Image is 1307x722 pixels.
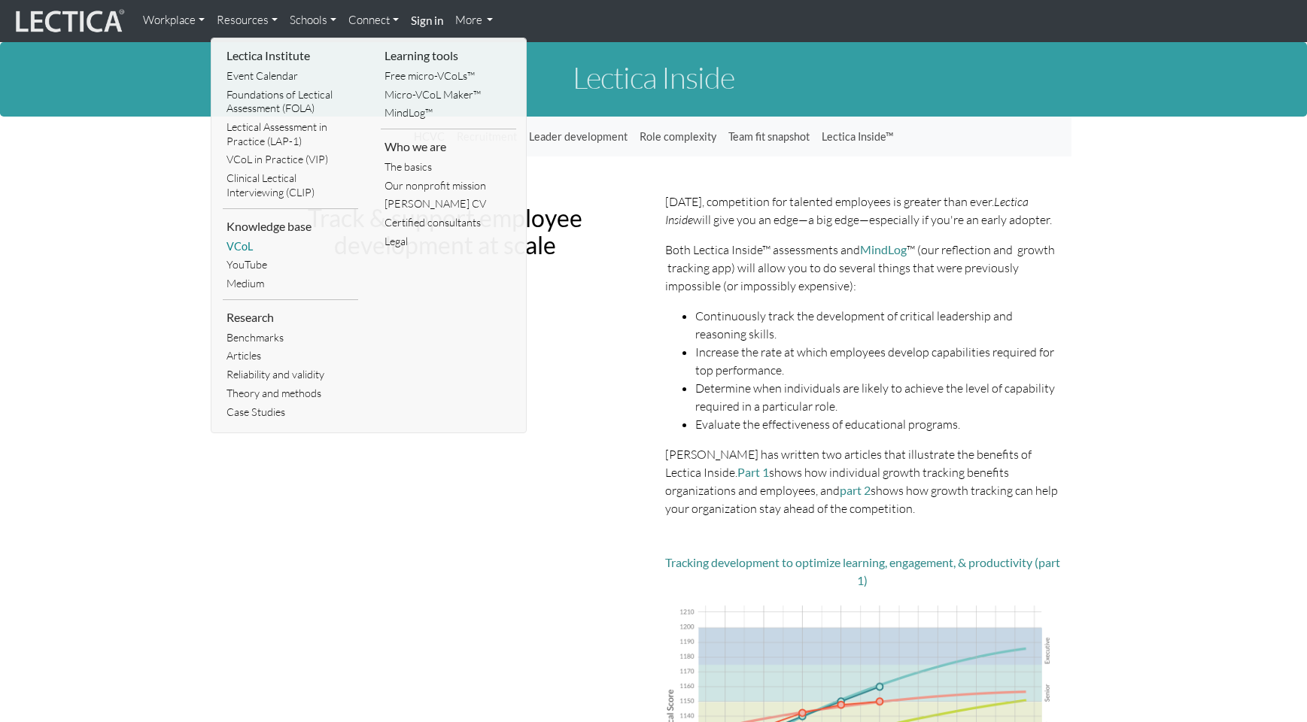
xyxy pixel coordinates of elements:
a: Theory and methods [223,384,358,403]
a: Case Studies [223,403,358,422]
a: [PERSON_NAME] CV [381,195,516,214]
a: Connect [342,6,405,35]
a: Event Calendar [223,67,358,86]
li: Lectica Institute [223,44,358,67]
a: More [449,6,500,35]
a: Part 1 [737,465,769,479]
a: Our nonprofit mission [381,177,516,196]
a: Resources [211,6,284,35]
a: VCoL [223,238,358,256]
a: MindLog [860,242,907,256]
li: Increase the rate at which employees develop capabilities required for top performance. [695,343,1060,379]
a: Micro-VCoL Maker™ [381,86,516,105]
a: Sign in [405,6,449,36]
a: Articles [223,347,358,366]
a: Leader development [523,123,634,151]
a: Clinical Lectical Interviewing (CLIP) [223,169,358,202]
a: The basics [381,158,516,177]
h1: Lectica Inside [236,61,1071,94]
a: Reliability and validity [223,366,358,384]
a: Team fit snapshot [722,123,816,151]
li: Learning tools [381,44,516,67]
a: VCoL in Practice (VIP) [223,150,358,169]
li: Evaluate the effectiveness of educational programs. [695,415,1060,433]
p: [PERSON_NAME] has written two articles that illustrate the benefits of Lectica Inside. shows how ... [665,445,1060,517]
li: Research [223,306,358,329]
a: Medium [223,275,358,293]
strong: Sign in [411,14,443,27]
li: Knowledge base [223,215,358,238]
li: Determine when individuals are likely to achieve the level of capability required in a particular... [695,379,1060,415]
a: MindLog™ [381,104,516,123]
li: Who we are [381,135,516,158]
a: Tracking development to optimize learning, engagement, & productivity (part 1) [665,555,1060,587]
a: part 2 [840,483,871,497]
a: Legal [381,232,516,251]
a: Certified consultants [381,214,516,232]
p: [DATE], competition for talented employees is greater than ever. will give you an edge—a big edge... [665,193,1060,229]
a: Benchmarks [223,329,358,347]
a: Foundations of Lectical Assessment (FOLA) [223,86,358,118]
a: YouTube [223,256,358,275]
a: Workplace [137,6,211,35]
a: Lectica Inside™ [816,123,899,151]
li: Continuously track the development of critical leadership and reasoning skills. [695,307,1060,343]
img: lecticalive [12,7,125,35]
a: Free micro-VCoLs™ [381,67,516,86]
a: Role complexity [634,123,722,151]
a: Lectical Assessment in Practice (LAP-1) [223,118,358,150]
p: Both Lectica Inside™ assessments and ™ (our reflection and growth tracking app) will allow you to... [665,241,1060,295]
a: Schools [284,6,342,35]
